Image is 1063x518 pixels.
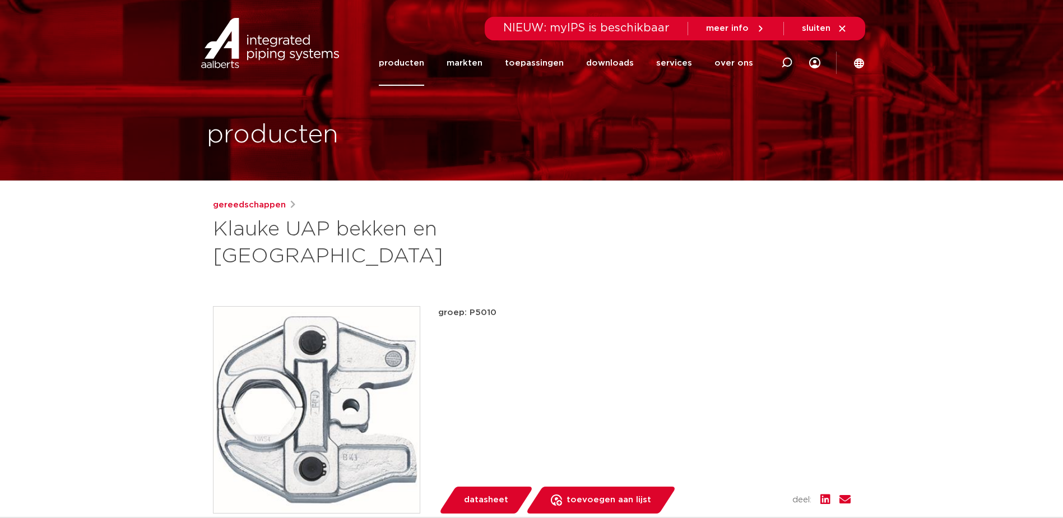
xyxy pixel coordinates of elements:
a: markten [447,40,482,86]
a: producten [379,40,424,86]
h1: Klauke UAP bekken en [GEOGRAPHIC_DATA] [213,216,634,270]
p: groep: P5010 [438,306,851,320]
a: over ons [714,40,753,86]
span: NIEUW: myIPS is beschikbaar [503,22,670,34]
a: toepassingen [505,40,564,86]
img: Product Image for Klauke UAP bekken en kettingen [213,307,420,513]
span: deel: [792,493,811,507]
a: downloads [586,40,634,86]
span: toevoegen aan lijst [567,491,651,509]
a: meer info [706,24,765,34]
a: gereedschappen [213,198,286,212]
nav: Menu [379,40,753,86]
a: datasheet [438,487,533,514]
a: services [656,40,692,86]
div: my IPS [809,40,820,86]
h1: producten [207,117,338,153]
span: sluiten [802,24,830,33]
a: sluiten [802,24,847,34]
span: datasheet [464,491,508,509]
span: meer info [706,24,749,33]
